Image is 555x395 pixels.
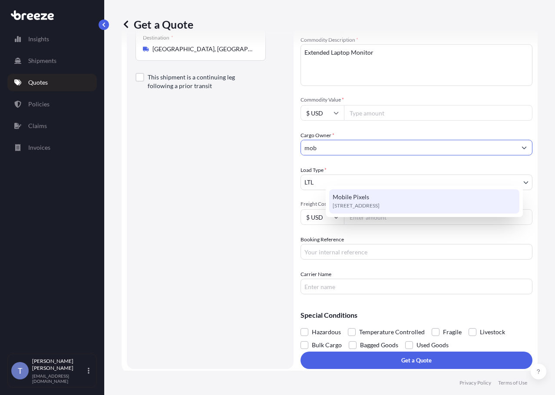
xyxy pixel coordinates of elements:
[443,326,462,339] span: Fragile
[333,201,380,210] span: [STREET_ADDRESS]
[301,279,532,294] input: Enter name
[459,379,491,386] p: Privacy Policy
[498,379,527,386] p: Terms of Use
[28,143,50,152] p: Invoices
[18,366,23,375] span: T
[312,339,342,352] span: Bulk Cargo
[28,122,47,130] p: Claims
[301,96,532,103] span: Commodity Value
[301,235,344,244] label: Booking Reference
[516,140,532,155] button: Show suggestions
[360,339,398,352] span: Bagged Goods
[28,78,48,87] p: Quotes
[329,189,519,214] div: Suggestions
[304,178,314,187] span: LTL
[301,140,516,155] input: Full name
[301,244,532,260] input: Your internal reference
[333,193,369,201] span: Mobile Pixels
[28,100,50,109] p: Policies
[148,73,259,90] label: This shipment is a continuing leg following a prior transit
[32,373,86,384] p: [EMAIL_ADDRESS][DOMAIN_NAME]
[401,356,432,365] p: Get a Quote
[359,326,425,339] span: Temperature Controlled
[301,201,532,207] span: Freight Cost
[416,339,449,352] span: Used Goods
[152,45,255,53] input: Destination
[480,326,505,339] span: Livestock
[32,358,86,372] p: [PERSON_NAME] [PERSON_NAME]
[122,17,193,31] p: Get a Quote
[28,35,49,43] p: Insights
[344,209,532,225] input: Enter amount
[28,56,56,65] p: Shipments
[301,270,331,279] label: Carrier Name
[301,166,327,174] span: Load Type
[301,312,532,319] p: Special Conditions
[301,131,334,140] label: Cargo Owner
[312,326,341,339] span: Hazardous
[344,105,532,121] input: Type amount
